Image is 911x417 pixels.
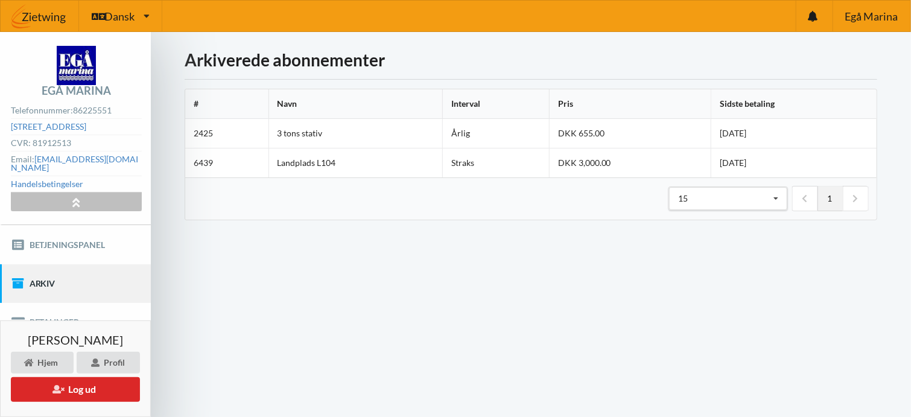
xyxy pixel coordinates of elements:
[711,89,877,119] th: Sidste betaling
[268,148,443,177] td: Landplads L104
[678,194,688,203] div: 15
[549,89,711,119] th: Pris
[57,46,96,85] img: logo
[845,11,898,22] span: Egå Marina
[11,121,86,132] a: [STREET_ADDRESS]
[185,89,268,119] th: #
[185,49,877,71] h1: Arkiverede abonnementer
[11,154,138,173] a: [EMAIL_ADDRESS][DOMAIN_NAME]
[11,151,141,176] div: Email:
[442,89,548,119] th: Interval
[11,352,74,374] div: Hjem
[268,119,443,148] td: 3 tons stativ
[73,105,112,115] strong: 86225551
[11,135,141,151] div: CVR: 81912513
[558,128,605,138] span: DKK 655.00
[442,148,548,177] td: Straks
[104,11,135,22] span: Dansk
[28,334,123,346] span: [PERSON_NAME]
[42,85,111,96] div: Egå Marina
[11,103,141,119] div: Telefonnummer:
[77,352,140,374] div: Profil
[442,119,548,148] td: Årlig
[711,119,877,148] td: [DATE]
[268,89,443,119] th: Navn
[185,148,268,177] td: 6439
[711,148,877,177] td: [DATE]
[11,179,83,189] a: Handelsbetingelser
[185,119,268,148] td: 2425
[11,377,140,402] button: Log ud
[558,158,611,168] span: DKK 3,000.00
[817,186,843,211] a: 1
